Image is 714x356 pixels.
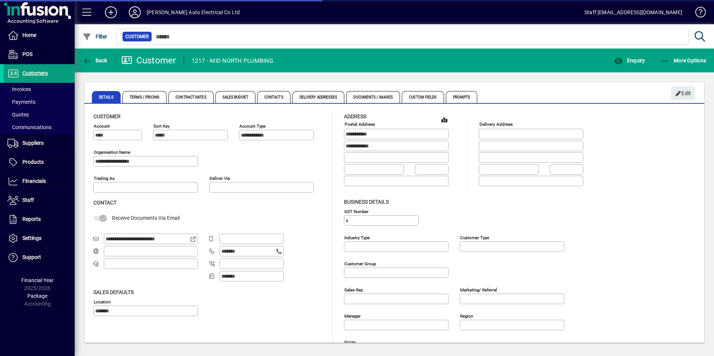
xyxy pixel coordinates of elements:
a: View on map [438,114,450,126]
div: Customer [121,54,176,66]
span: Package [27,293,47,299]
span: Staff [22,197,34,203]
span: Sales defaults [93,289,134,295]
div: [PERSON_NAME] Auto Electrical Co Ltd [147,6,240,18]
mat-label: Organisation name [94,150,130,155]
a: POS [4,45,75,64]
mat-label: Location [94,299,111,304]
a: Suppliers [4,134,75,153]
span: Settings [22,235,41,241]
span: Contract Rates [168,91,213,103]
span: Prompts [446,91,478,103]
div: Staff [EMAIL_ADDRESS][DOMAIN_NAME] [584,6,682,18]
span: More Options [661,57,707,63]
button: Filter [81,30,109,43]
button: Profile [123,6,147,19]
span: Reports [22,216,41,222]
span: Products [22,159,44,165]
mat-label: Account [94,124,110,129]
span: Home [22,32,36,38]
span: Enquiry [614,57,645,63]
span: Customers [22,70,48,76]
a: Staff [4,191,75,210]
a: Knowledge Base [690,1,705,26]
a: Home [4,26,75,45]
span: Financial Year [21,277,54,283]
mat-label: Region [460,313,473,318]
span: Invoices [7,86,31,92]
button: Add [99,6,123,19]
mat-label: Customer type [460,235,489,240]
span: Documents / Images [346,91,400,103]
mat-label: Manager [344,313,361,318]
mat-label: Sales rep [344,287,363,292]
button: More Options [659,54,708,67]
mat-label: Marketing/ Referral [460,287,497,292]
span: Suppliers [22,140,44,146]
button: Back [81,54,109,67]
button: Enquiry [612,54,647,67]
mat-label: Sort key [153,124,170,129]
span: Filter [83,34,108,40]
a: Financials [4,172,75,191]
a: Quotes [4,108,75,121]
span: Business details [344,199,389,205]
a: Communications [4,121,75,134]
mat-label: Notes [344,339,356,344]
span: Details [92,91,121,103]
span: Delivery Addresses [292,91,345,103]
span: Sales Budget [215,91,255,103]
span: Customer [125,33,149,40]
mat-label: Account Type [239,124,266,129]
span: Edit [675,87,691,100]
span: Contact [93,200,117,206]
app-page-header-button: Back [75,54,116,67]
span: Address [344,113,366,119]
span: POS [22,51,32,57]
mat-label: Trading as [94,176,115,181]
mat-label: Deliver via [209,176,230,181]
span: Support [22,254,41,260]
span: Payments [7,99,35,105]
span: Terms / Pricing [122,91,167,103]
span: Communications [7,124,52,130]
a: Payments [4,96,75,108]
mat-label: GST Number [344,209,369,214]
a: Invoices [4,83,75,96]
a: Reports [4,210,75,229]
span: Customer [93,113,121,119]
span: Back [83,57,108,63]
a: Support [4,248,75,267]
mat-label: Industry type [344,235,370,240]
div: 1217 - MID NORTH PLUMBING [192,55,273,67]
span: Custom Fields [402,91,444,103]
span: Financials [22,178,46,184]
span: Receive Documents Via Email [112,215,180,221]
mat-label: Customer group [344,261,376,266]
a: Products [4,153,75,172]
a: Settings [4,229,75,248]
span: Contacts [257,91,291,103]
span: Quotes [7,112,29,118]
button: Edit [671,87,695,100]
